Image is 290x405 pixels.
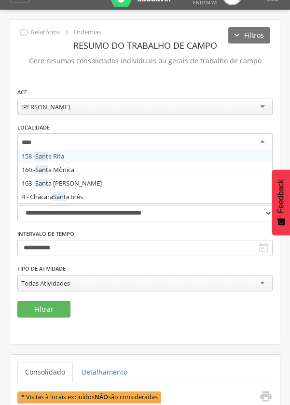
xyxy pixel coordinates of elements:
div: 158 - a Rita [18,149,272,163]
i:  [258,242,269,254]
button: Filtrar [17,301,70,318]
a: Consolidado [17,362,73,382]
span: Sant [35,179,48,188]
div: 160 - a Mônica [18,163,272,176]
span: Sant [35,165,48,174]
div: 163 - a [PERSON_NAME] [18,176,272,190]
i:  [259,390,272,403]
div: 4 - Chácara a Inês [18,190,272,203]
b: NÃO [95,393,108,401]
label: Tipo de Atividade [17,265,66,273]
button: Feedback - Mostrar pesquisa [272,170,290,235]
a: Detalhamento [74,362,135,382]
label: ACE [17,88,27,96]
p: Relatórios [31,29,60,36]
button: Filtros [228,27,270,43]
header: Resumo do Trabalho de Campo [17,37,273,54]
div: Todas Atividades [21,279,70,288]
div: [PERSON_NAME] [21,102,70,111]
p: Gere resumos consolidados individuais ou gerais de trabalho de campo [17,54,273,68]
span: * Visitas à locais excluídos são consideradas [17,391,161,404]
span: Feedback [276,179,285,213]
label: Intervalo de Tempo [17,230,74,238]
span: Sant [35,152,48,160]
p: Endemias [73,29,101,36]
i:  [19,27,29,38]
span: Sant [53,192,66,201]
i:  [61,27,72,38]
label: Localidade [17,124,50,131]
